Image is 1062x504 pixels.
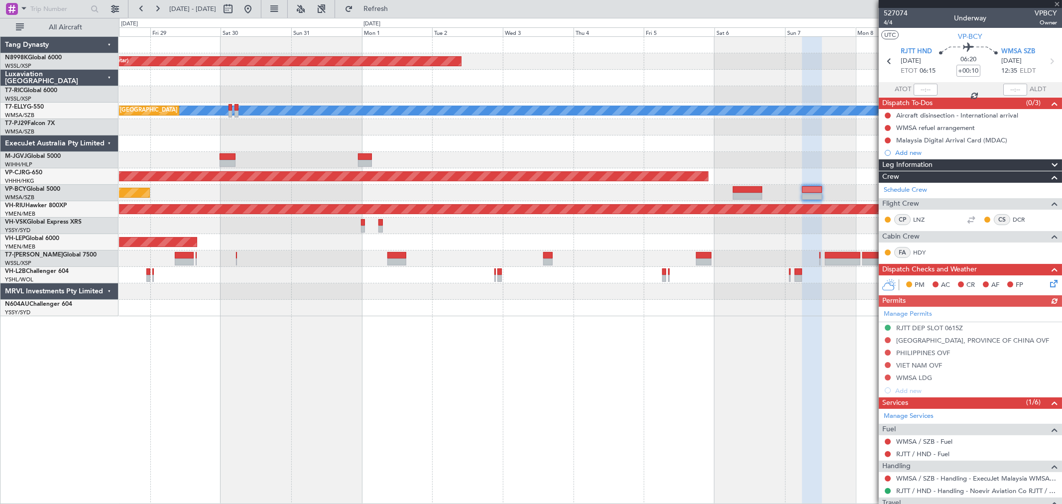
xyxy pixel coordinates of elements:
[5,121,27,126] span: T7-PJ29
[882,424,896,435] span: Fuel
[1020,66,1036,76] span: ELDT
[363,20,380,28] div: [DATE]
[915,280,925,290] span: PM
[1016,280,1023,290] span: FP
[5,186,26,192] span: VP-BCY
[894,247,911,258] div: FA
[150,27,221,36] div: Fri 29
[901,66,917,76] span: ETOT
[5,55,62,61] a: N8998KGlobal 6000
[5,268,69,274] a: VH-L2BChallenger 604
[5,62,31,70] a: WSSL/XSP
[913,248,936,257] a: HDY
[882,461,911,472] span: Handling
[991,280,999,290] span: AF
[884,411,934,421] a: Manage Services
[1001,66,1017,76] span: 12:35
[1001,56,1022,66] span: [DATE]
[1035,8,1057,18] span: VPBCY
[5,121,55,126] a: T7-PJ29Falcon 7X
[1026,397,1041,407] span: (1/6)
[5,128,34,135] a: WMSA/SZB
[896,136,1007,144] div: Malaysia Digital Arrival Card (MDAC)
[960,55,976,65] span: 06:20
[5,219,27,225] span: VH-VSK
[901,47,932,57] span: RJTT HND
[5,170,42,176] a: VP-CJRG-650
[432,27,503,36] div: Tue 2
[30,1,88,16] input: Trip Number
[340,1,400,17] button: Refresh
[884,8,908,18] span: 527074
[355,5,397,12] span: Refresh
[895,85,911,95] span: ATOT
[5,161,32,168] a: WIHH/HLP
[5,55,28,61] span: N8998K
[5,276,33,283] a: YSHL/WOL
[5,203,25,209] span: VH-RIU
[884,18,908,27] span: 4/4
[5,219,82,225] a: VH-VSKGlobal Express XRS
[362,27,433,36] div: Mon 1
[882,231,920,243] span: Cabin Crew
[5,301,29,307] span: N604AU
[896,487,1057,495] a: RJTT / HND - Handling - Noevir Aviation Co RJTT / HND
[1026,98,1041,108] span: (0/3)
[121,20,138,28] div: [DATE]
[26,24,105,31] span: All Aircraft
[884,185,927,195] a: Schedule Crew
[5,170,25,176] span: VP-CJR
[5,210,35,218] a: YMEN/MEB
[1013,215,1035,224] a: DCR
[1001,47,1035,57] span: WMSA SZB
[896,437,952,446] a: WMSA / SZB - Fuel
[966,280,975,290] span: CR
[882,98,933,109] span: Dispatch To-Dos
[856,27,927,36] div: Mon 8
[882,397,908,409] span: Services
[920,66,936,76] span: 06:15
[958,31,983,42] span: VP-BCY
[169,4,216,13] span: [DATE] - [DATE]
[894,214,911,225] div: CP
[954,13,987,24] div: Underway
[574,27,644,36] div: Thu 4
[901,56,921,66] span: [DATE]
[896,450,949,458] a: RJTT / HND - Fuel
[5,153,27,159] span: M-JGVJ
[895,148,1057,157] div: Add new
[5,153,61,159] a: M-JGVJGlobal 5000
[11,19,108,35] button: All Aircraft
[5,236,25,242] span: VH-LEP
[882,198,919,210] span: Flight Crew
[5,104,27,110] span: T7-ELLY
[785,27,856,36] div: Sun 7
[994,214,1010,225] div: CS
[881,30,899,39] button: UTC
[882,171,899,183] span: Crew
[5,301,72,307] a: N604AUChallenger 604
[221,27,291,36] div: Sat 30
[896,474,1057,483] a: WMSA / SZB - Handling - ExecuJet Malaysia WMSA / SZB
[5,88,57,94] a: T7-RICGlobal 6000
[291,27,362,36] div: Sun 31
[5,259,31,267] a: WSSL/XSP
[5,194,34,201] a: WMSA/SZB
[5,112,34,119] a: WMSA/SZB
[5,186,60,192] a: VP-BCYGlobal 5000
[5,243,35,251] a: YMEN/MEB
[5,227,30,234] a: YSSY/SYD
[503,27,574,36] div: Wed 3
[5,95,31,103] a: WSSL/XSP
[5,203,67,209] a: VH-RIUHawker 800XP
[5,236,59,242] a: VH-LEPGlobal 6000
[5,252,63,258] span: T7-[PERSON_NAME]
[5,88,23,94] span: T7-RIC
[1030,85,1046,95] span: ALDT
[882,159,933,171] span: Leg Information
[714,27,785,36] div: Sat 6
[941,280,950,290] span: AC
[5,268,26,274] span: VH-L2B
[5,309,30,316] a: YSSY/SYD
[913,215,936,224] a: LNZ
